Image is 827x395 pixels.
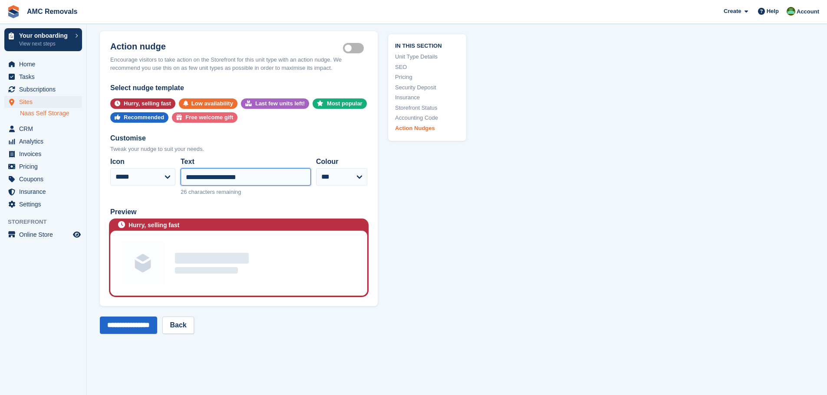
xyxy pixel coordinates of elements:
[4,28,82,51] a: Your onboarding View next steps
[4,148,82,160] a: menu
[4,229,82,241] a: menu
[19,229,71,241] span: Online Store
[172,112,237,123] button: Free welcome gift
[19,198,71,210] span: Settings
[4,173,82,185] a: menu
[110,207,367,217] div: Preview
[124,112,164,123] div: Recommended
[4,83,82,95] a: menu
[124,98,171,109] div: Hurry, selling fast
[395,62,459,71] a: SEO
[110,83,367,93] div: Select nudge template
[4,198,82,210] a: menu
[181,157,311,167] label: Text
[4,58,82,70] a: menu
[19,123,71,135] span: CRM
[395,52,459,61] a: Unit Type Details
[724,7,741,16] span: Create
[110,112,168,123] button: Recommended
[110,157,175,167] label: Icon
[191,98,233,109] div: Low availability
[19,83,71,95] span: Subscriptions
[110,133,367,144] div: Customise
[241,98,309,109] button: Last few units left!
[4,96,82,108] a: menu
[255,98,305,109] div: Last few units left!
[395,114,459,122] a: Accounting Code
[316,157,367,167] label: Colour
[395,124,459,132] a: Action Nudges
[4,71,82,83] a: menu
[395,41,459,49] span: In this section
[110,98,175,109] button: Hurry, selling fast
[395,83,459,91] a: Security Deposit
[19,135,71,147] span: Analytics
[395,73,459,82] a: Pricing
[20,109,82,118] a: Naas Self Storage
[19,40,71,48] p: View next steps
[327,98,362,109] div: Most popular
[23,4,81,19] a: AMC Removals
[7,5,20,18] img: stora-icon-8386f47178a22dfd0bd8f6a31ec36ba5ce8667c1dd55bd0f319d3a0aa187defe.svg
[19,173,71,185] span: Coupons
[110,145,367,153] div: Tweak your nudge to suit your needs.
[395,103,459,112] a: Storefront Status
[19,186,71,198] span: Insurance
[395,93,459,102] a: Insurance
[19,71,71,83] span: Tasks
[4,135,82,147] a: menu
[162,317,194,334] a: Back
[4,186,82,198] a: menu
[72,229,82,240] a: Preview store
[343,47,367,49] label: Is active
[185,112,233,123] div: Free welcome gift
[179,98,237,109] button: Low availability
[313,98,367,109] button: Most popular
[19,58,71,70] span: Home
[188,189,241,195] span: characters remaining
[797,7,819,16] span: Account
[19,96,71,108] span: Sites
[121,242,165,285] img: Unit group image placeholder
[19,148,71,160] span: Invoices
[787,7,795,16] img: Kayleigh Deegan
[19,33,71,39] p: Your onboarding
[128,221,179,230] div: Hurry, selling fast
[8,218,86,226] span: Storefront
[110,55,367,72] div: Encourage visitors to take action on the Storefront for this unit type with an action nudge. We r...
[4,160,82,173] a: menu
[4,123,82,135] a: menu
[110,42,343,52] h2: Action nudge
[19,160,71,173] span: Pricing
[181,189,187,195] span: 26
[767,7,779,16] span: Help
